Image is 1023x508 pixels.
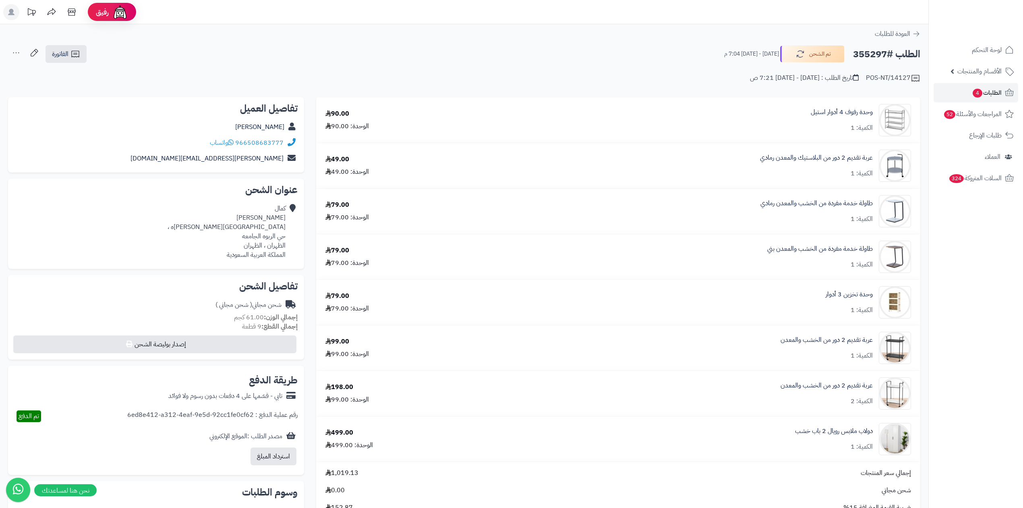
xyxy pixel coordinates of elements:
[879,332,911,364] img: 1744451220-1-90x90.jpg
[325,291,349,301] div: 79.00
[750,73,859,83] div: تاريخ الطلب : [DATE] - [DATE] 7:21 ص
[851,123,873,133] div: الكمية: 1
[112,4,128,20] img: ai-face.png
[957,66,1002,77] span: الأقسام والمنتجات
[851,260,873,269] div: الكمية: 1
[851,397,873,406] div: الكمية: 2
[325,246,349,255] div: 79.00
[14,104,298,113] h2: تفاصيل العميل
[767,244,873,254] a: طاولة خدمة مفردة من الخشب والمعدن بني
[215,300,282,310] div: شحن مجاني
[866,73,920,83] div: POS-NT/14127
[325,122,369,131] div: الوحدة: 90.00
[948,173,1002,184] span: السلات المتروكة
[96,7,109,17] span: رفيق
[209,432,282,441] div: مصدر الطلب :الموقع الإلكتروني
[325,109,349,119] div: 90.00
[235,122,284,132] a: [PERSON_NAME]
[985,151,1000,162] span: العملاء
[875,29,920,39] a: العودة للطلبات
[325,337,349,346] div: 99.00
[780,46,845,62] button: تم الشحن
[851,306,873,315] div: الكمية: 1
[851,351,873,360] div: الكمية: 1
[234,312,298,322] small: 61.00 كجم
[325,383,353,392] div: 198.00
[944,110,955,119] span: 52
[969,130,1002,141] span: طلبات الإرجاع
[879,150,911,182] img: 1729603109-110108010197-90x90.jpg
[325,304,369,313] div: الوحدة: 79.00
[325,428,353,437] div: 499.00
[14,185,298,195] h2: عنوان الشحن
[325,200,349,210] div: 79.00
[130,154,284,163] a: [PERSON_NAME][EMAIL_ADDRESS][DOMAIN_NAME]
[972,88,982,98] span: 4
[724,50,779,58] small: [DATE] - [DATE] 7:04 م
[13,335,296,353] button: إصدار بوليصة الشحن
[795,427,873,436] a: دولاب ملابس رويال 2 باب خشب
[210,138,234,148] a: واتساب
[325,468,358,478] span: 1,019.13
[972,87,1002,98] span: الطلبات
[943,108,1002,120] span: المراجعات والأسئلة
[972,44,1002,56] span: لوحة التحكم
[14,281,298,291] h2: تفاصيل الشحن
[46,45,87,63] a: الفاتورة
[325,167,369,177] div: الوحدة: 49.00
[21,4,41,22] a: تحديثات المنصة
[949,174,964,183] span: 324
[325,155,349,164] div: 49.00
[934,169,1018,188] a: السلات المتروكة324
[879,286,911,319] img: 1738071812-110107010066-90x90.jpg
[879,104,911,136] img: 1706026617-110112010069-90x90.jpg
[879,423,911,455] img: 1747845051-1-90x90.jpg
[781,335,873,345] a: عربة تقديم 2 دور من الخشب والمعدن
[760,153,873,162] a: عربة تقديم 2 دور من البلاستيك والمعدن رمادي
[934,83,1018,102] a: الطلبات4
[934,147,1018,167] a: العملاء
[968,6,1015,23] img: logo-2.png
[168,204,286,259] div: كمال [PERSON_NAME] [GEOGRAPHIC_DATA][PERSON_NAME]ه ، حي الربوه الجامعه الظهران ، الظهران المملكة ...
[249,375,298,385] h2: طريقة الدفع
[861,468,911,478] span: إجمالي سعر المنتجات
[882,486,911,495] span: شحن مجاني
[826,290,873,299] a: وحدة تخزين 3 أدوار
[811,108,873,117] a: وحدة رفوف 4 أدوار استيل
[325,486,345,495] span: 0.00
[325,441,373,450] div: الوحدة: 499.00
[325,258,369,268] div: الوحدة: 79.00
[325,395,369,404] div: الوحدة: 99.00
[261,322,298,331] strong: إجمالي القطع:
[52,49,68,59] span: الفاتورة
[875,29,910,39] span: العودة للطلبات
[853,46,920,62] h2: الطلب #355297
[264,312,298,322] strong: إجمالي الوزن:
[851,442,873,452] div: الكمية: 1
[934,126,1018,145] a: طلبات الإرجاع
[934,104,1018,124] a: المراجعات والأسئلة52
[168,391,282,401] div: تابي - قسّمها على 4 دفعات بدون رسوم ولا فوائد
[251,448,296,465] button: استرداد المبلغ
[851,169,873,178] div: الكمية: 1
[851,214,873,224] div: الكمية: 1
[325,350,369,359] div: الوحدة: 99.00
[879,241,911,273] img: 1738071292-110108010231-90x90.jpg
[215,300,252,310] span: ( شحن مجاني )
[127,410,298,422] div: رقم عملية الدفع : 6ed8e412-a312-4eaf-9e5d-92cc1fe0cf62
[760,199,873,208] a: طاولة خدمة مفردة من الخشب والمعدن رمادي
[879,195,911,227] img: 1738071192-110108010232-90x90.jpg
[879,377,911,410] img: 1744451596-1-90x90.jpg
[242,322,298,331] small: 9 قطعة
[934,40,1018,60] a: لوحة التحكم
[14,487,298,497] h2: وسوم الطلبات
[19,411,39,421] span: تم الدفع
[781,381,873,390] a: عربة تقديم 2 دور من الخشب والمعدن
[235,138,284,148] a: 966508683777
[325,213,369,222] div: الوحدة: 79.00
